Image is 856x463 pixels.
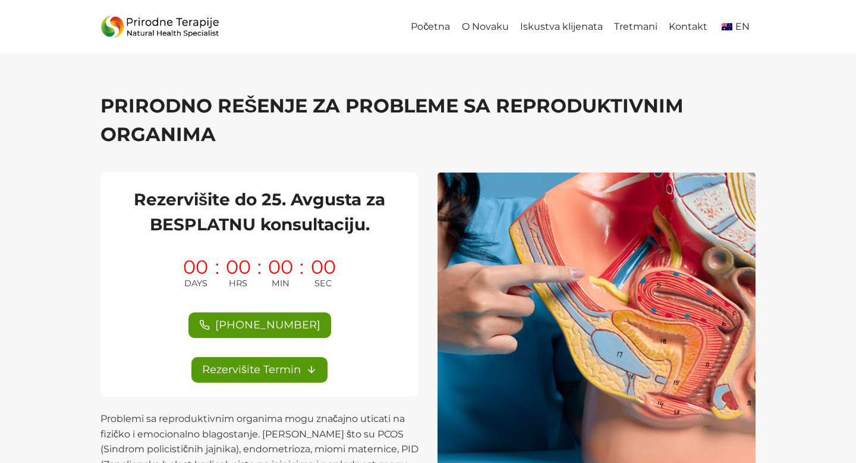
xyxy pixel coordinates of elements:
[456,14,514,40] a: O Novaku
[229,277,247,290] span: HRS
[184,277,207,290] span: DAYS
[405,14,456,40] a: Početna
[272,277,289,290] span: MIN
[405,14,756,40] nav: Primary Navigation
[115,187,404,237] h2: Rezervišite do 25. Avgusta za BESPLATNU konsultaciju.
[663,14,713,40] a: Kontakt
[608,14,663,40] a: Tretmani
[300,258,304,290] span: :
[183,258,208,277] span: 00
[311,258,336,277] span: 00
[713,14,756,40] a: en_AUEN
[191,357,328,383] a: Rezervišite Termin
[268,258,293,277] span: 00
[215,317,320,334] span: [PHONE_NUMBER]
[722,23,732,30] img: English
[226,258,251,277] span: 00
[735,21,750,32] span: EN
[100,92,756,149] h1: PRIRODNO REŠENJE ZA PROBLEME SA REPRODUKTIVNIM ORGANIMA
[257,258,262,290] span: :
[514,14,608,40] a: Iskustva klijenata
[314,277,332,290] span: SEC
[202,361,301,378] span: Rezervišite Termin
[188,312,331,338] a: [PHONE_NUMBER]
[100,12,219,42] img: Prirodne_Terapije_Logo - Prirodne Terapije
[215,258,219,290] span: :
